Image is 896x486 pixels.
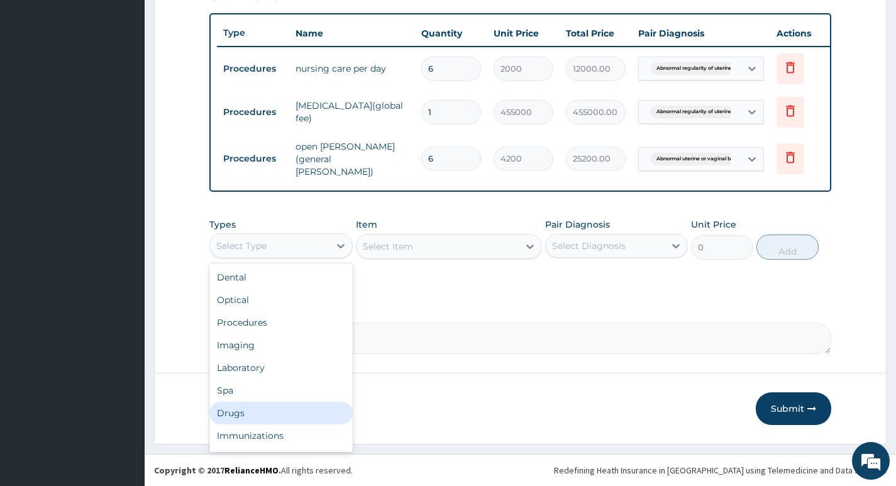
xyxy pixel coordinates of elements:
button: Add [756,235,819,260]
td: open [PERSON_NAME] (general [PERSON_NAME]) [289,134,415,184]
button: Submit [756,392,831,425]
label: Item [356,218,377,231]
footer: All rights reserved. [145,454,896,486]
div: Spa [209,379,352,402]
strong: Copyright © 2017 . [154,465,281,476]
div: Imaging [209,334,352,356]
td: Procedures [217,147,289,170]
span: Abnormal uterine or vaginal bl... [650,153,742,165]
span: We're online! [73,158,174,285]
div: Others [209,447,352,470]
img: d_794563401_company_1708531726252_794563401 [23,63,51,94]
div: Optical [209,289,352,311]
a: RelianceHMO [224,465,279,476]
label: Types [209,219,236,230]
div: Dental [209,266,352,289]
th: Unit Price [487,21,560,46]
span: Abnormal regularity of uterine... [650,106,742,118]
th: Type [217,21,289,45]
label: Comment [209,305,831,316]
th: Actions [770,21,833,46]
td: nursing care per day [289,56,415,81]
div: Select Type [216,240,267,252]
td: Procedures [217,101,289,124]
div: Chat with us now [65,70,211,87]
div: Procedures [209,311,352,334]
div: Redefining Heath Insurance in [GEOGRAPHIC_DATA] using Telemedicine and Data Science! [554,464,887,477]
th: Pair Diagnosis [632,21,770,46]
td: [MEDICAL_DATA](global fee) [289,93,415,131]
label: Pair Diagnosis [545,218,610,231]
th: Name [289,21,415,46]
div: Drugs [209,402,352,424]
textarea: Type your message and hit 'Enter' [6,343,240,387]
th: Quantity [415,21,487,46]
label: Unit Price [691,218,736,231]
td: Procedures [217,57,289,80]
div: Minimize live chat window [206,6,236,36]
div: Immunizations [209,424,352,447]
span: Abnormal regularity of uterine... [650,62,742,75]
div: Laboratory [209,356,352,379]
th: Total Price [560,21,632,46]
div: Select Diagnosis [552,240,626,252]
